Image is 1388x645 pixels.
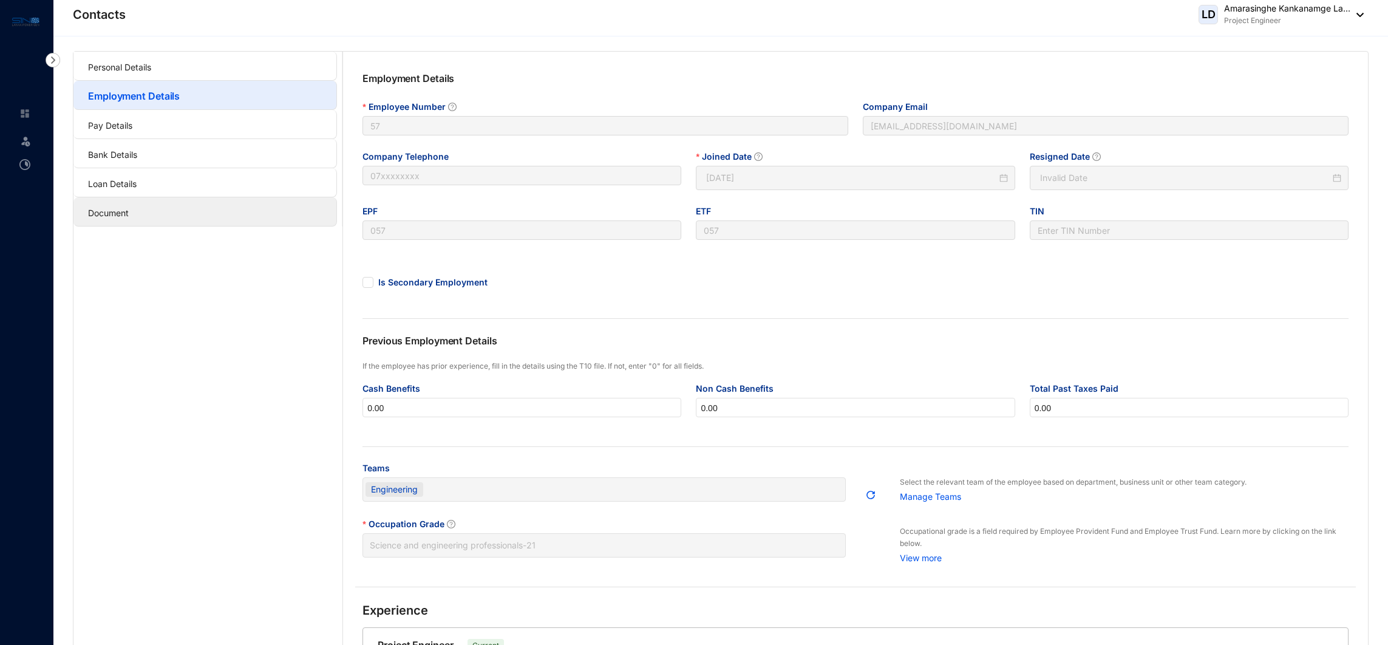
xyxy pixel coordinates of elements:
[1030,150,1109,163] label: Resigned Date
[863,100,936,114] label: Company Email
[900,525,1349,550] p: Occupational grade is a field required by Employee Provident Fund and Employee Trust Fund. Learn ...
[1030,382,1127,395] label: Total Past Taxes Paid
[1030,398,1348,418] input: Total Past Taxes Paid
[1030,205,1053,218] label: TIN
[362,360,1349,372] p: If the employee has prior experience, fill in the details using the T10 file. If not, enter "0" f...
[696,205,720,218] label: ETF
[88,90,180,102] a: Employment Details
[362,166,681,185] input: Company Telephone
[1224,15,1350,27] p: Project Engineer
[362,71,856,100] p: Employment Details
[696,150,771,163] label: Joined Date
[88,179,137,189] a: Loan Details
[362,220,681,240] input: EPF
[362,517,463,531] label: Occupation Grade
[88,120,132,131] a: Pay Details
[19,108,30,119] img: home-unselected.a29eae3204392db15eaf.svg
[900,488,1349,503] a: Manage Teams
[362,100,464,114] label: Employee Number
[373,276,492,288] span: Is Secondary Employment
[19,159,30,170] img: time-attendance-unselected.8aad090b53826881fffb.svg
[88,208,129,218] a: Document
[371,483,418,496] span: Engineering
[366,482,423,497] span: Engineering
[362,602,1349,619] p: Experience
[362,382,429,395] label: Cash Benefits
[1092,152,1101,161] span: question-circle
[88,62,151,72] a: Personal Details
[1224,2,1350,15] p: Amarasinghe Kankanamge La...
[900,476,1349,488] p: Select the relevant team of the employee based on department, business unit or other team category.
[12,15,39,29] img: logo
[362,116,848,135] input: Employee Number
[1350,13,1364,17] img: dropdown-black.8e83cc76930a90b1a4fdb6d089b7bf3a.svg
[19,135,32,147] img: leave-unselected.2934df6273408c3f84d9.svg
[706,171,996,185] input: Joined Date
[696,220,1015,240] input: ETF
[900,550,1349,564] a: View more
[447,520,455,528] span: question-circle
[362,462,398,475] label: Teams
[10,152,39,177] li: Time Attendance
[1030,220,1349,240] input: TIN
[370,536,839,555] span: Science and engineering professionals - 21
[754,152,763,161] span: question-circle
[696,382,782,395] label: Non Cash Benefits
[10,101,39,126] li: Home
[362,205,386,218] label: EPF
[863,116,1349,135] input: Company Email
[362,150,457,163] label: Company Telephone
[1202,9,1216,20] span: LD
[865,490,876,500] img: refresh.b68668e54cb7347e6ac91cb2cb09fc4e.svg
[88,149,137,160] a: Bank Details
[696,398,1014,418] input: Non Cash Benefits
[1040,171,1330,185] input: Resigned Date
[73,6,126,23] p: Contacts
[363,398,681,418] input: Cash Benefits
[46,53,60,67] img: nav-icon-right.af6afadce00d159da59955279c43614e.svg
[362,333,856,360] p: Previous Employment Details
[448,103,457,111] span: question-circle
[370,534,839,557] input: Occupation Grade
